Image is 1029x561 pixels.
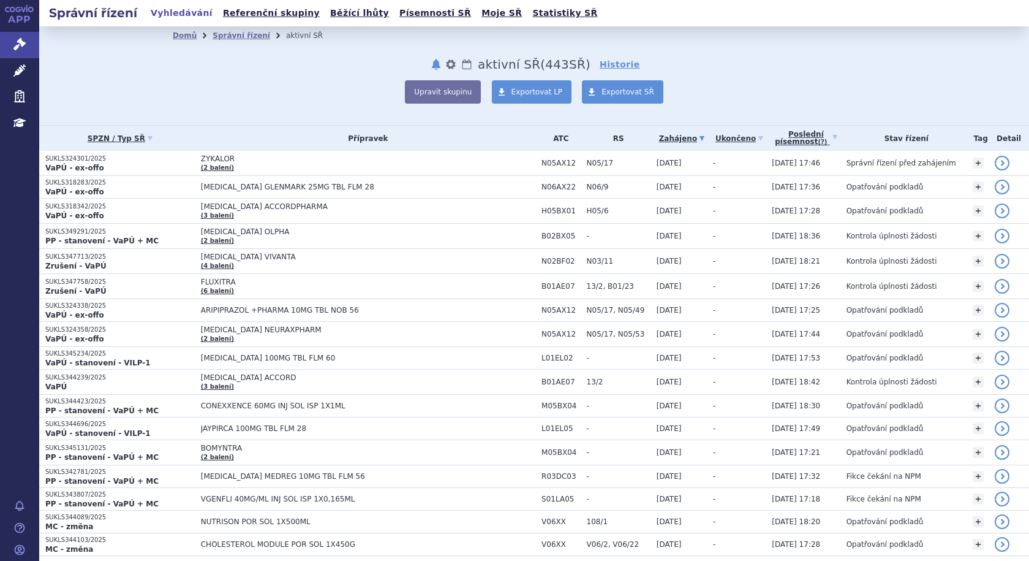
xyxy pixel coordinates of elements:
[541,472,580,481] span: R03DC03
[541,330,580,338] span: N05AX12
[657,424,682,433] span: [DATE]
[967,126,989,151] th: Tag
[973,376,984,387] a: +
[657,183,682,191] span: [DATE]
[396,5,475,21] a: Písemnosti SŘ
[772,306,820,315] span: [DATE] 17:25
[541,517,580,526] span: V06XX
[713,402,715,410] span: -
[973,353,984,364] a: +
[45,545,93,554] strong: MC - změna
[657,330,682,338] span: [DATE]
[713,183,715,191] span: -
[713,306,715,315] span: -
[45,237,159,245] strong: PP - stanovení - VaPÚ + MC
[657,495,682,503] span: [DATE]
[45,490,195,499] p: SUKLS343807/2025
[45,500,159,508] strong: PP - stanovení - VaPÚ + MC
[587,378,650,386] span: 13/2
[541,207,580,215] span: H05BX01
[587,424,650,433] span: -
[45,397,195,406] p: SUKLS344423/2025
[973,281,984,292] a: +
[995,421,1009,436] a: detail
[995,469,1009,484] a: detail
[772,232,820,240] span: [DATE] 18:36
[201,402,507,410] span: CONEXXENCE 60MG INJ SOL ISP 1X1ML
[540,57,590,72] span: ( SŘ)
[541,448,580,457] span: M05BX04
[587,472,650,481] span: -
[45,429,151,438] strong: VaPÚ - stanovení - VILP-1
[201,454,234,460] a: (2 balení)
[430,57,442,72] button: notifikace
[973,516,984,527] a: +
[45,253,195,261] p: SUKLS347713/2025
[973,400,984,411] a: +
[587,540,650,549] span: V06/2, V06/22
[45,335,104,343] strong: VaPÚ - ex-offo
[713,472,715,481] span: -
[846,330,924,338] span: Opatřování podkladů
[45,227,195,236] p: SUKLS349291/2025
[995,327,1009,342] a: detail
[995,537,1009,552] a: detail
[195,126,535,151] th: Přípravek
[713,540,715,549] span: -
[535,126,580,151] th: ATC
[201,424,507,433] span: JAYPIRCA 100MG TBL FLM 28
[587,495,650,503] span: -
[587,282,650,291] span: 13/2, B01/23
[846,232,937,240] span: Kontrola úplnosti žádosti
[529,5,601,21] a: Statistiky SŘ
[541,306,580,315] span: N05AX12
[995,303,1009,318] a: detail
[713,448,715,457] span: -
[201,164,234,171] a: (2 balení)
[772,183,820,191] span: [DATE] 17:36
[995,204,1009,218] a: detail
[846,448,924,457] span: Opatřování podkladů
[772,540,820,549] span: [DATE] 17:28
[973,329,984,340] a: +
[846,183,924,191] span: Opatřování podkladů
[772,424,820,433] span: [DATE] 17:49
[973,181,984,193] a: +
[201,517,507,526] span: NUTRISON POR SOL 1X500ML
[201,253,507,261] span: [MEDICAL_DATA] VIVANTA
[45,155,195,163] p: SUKLS324301/2025
[973,231,984,242] a: +
[541,183,580,191] span: N06AX22
[545,57,569,72] span: 443
[201,306,507,315] span: ARIPIPRAZOL +PHARMA 10MG TBL NOB 56
[45,359,151,367] strong: VaPÚ - stanovení - VILP-1
[846,540,924,549] span: Opatřování podkladů
[846,207,924,215] span: Opatřování podkladů
[772,472,820,481] span: [DATE] 17:32
[201,278,507,286] span: FLUXITRA
[201,354,507,362] span: [MEDICAL_DATA] 100MG TBL FLM 60
[39,4,147,21] h2: Správní řízení
[657,306,682,315] span: [DATE]
[541,354,580,362] span: L01EL02
[657,159,682,167] span: [DATE]
[201,155,507,163] span: ZYKALOR
[657,232,682,240] span: [DATE]
[772,159,820,167] span: [DATE] 17:46
[201,373,507,382] span: [MEDICAL_DATA] ACCORD
[657,282,682,291] span: [DATE]
[147,5,216,21] a: Vyhledávání
[601,88,654,96] span: Exportovat SŘ
[201,326,507,334] span: [MEDICAL_DATA] NEURAXPHARM
[45,420,195,429] p: SUKLS344696/2025
[219,5,323,21] a: Referenční skupiny
[201,202,507,211] span: [MEDICAL_DATA] ACCORDPHARMA
[201,444,507,452] span: BOMYNTRA
[587,159,650,167] span: N05/17
[772,257,820,265] span: [DATE] 18:21
[587,330,650,338] span: N05/17, N05/53
[478,57,540,72] span: aktivní SŘ
[657,354,682,362] span: [DATE]
[995,156,1009,170] a: detail
[772,495,820,503] span: [DATE] 17:18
